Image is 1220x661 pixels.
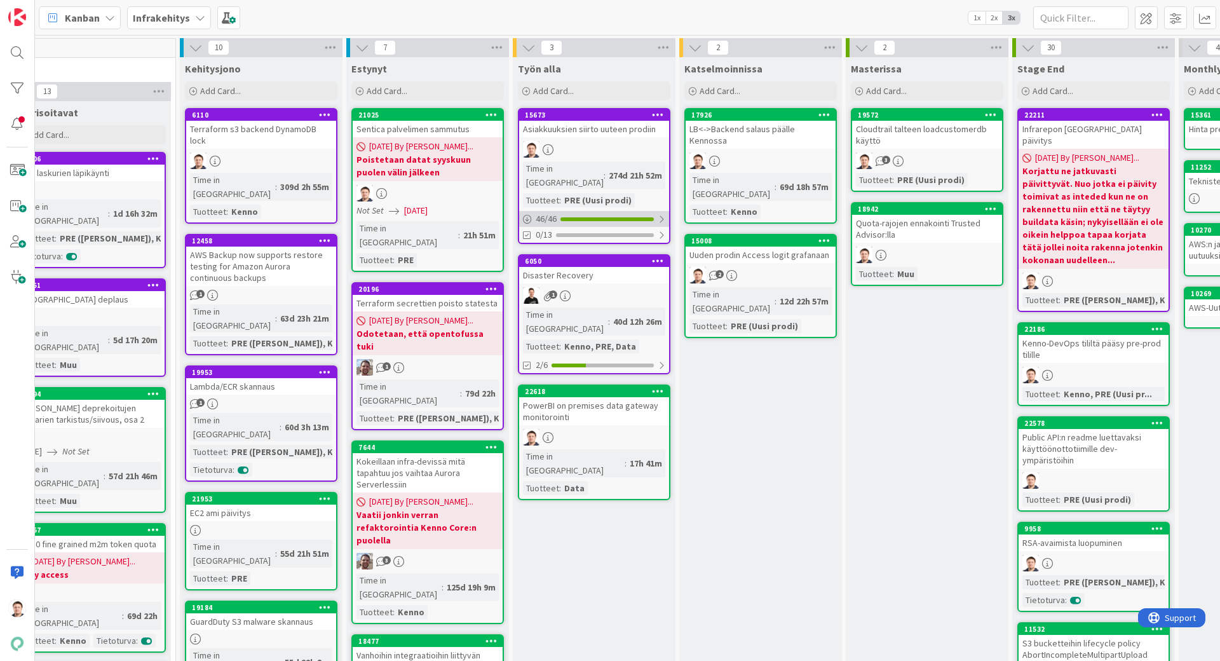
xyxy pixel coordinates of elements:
[523,193,559,207] div: Tuotteet
[13,152,166,268] a: 22606WAF laskurien läpikäyntiTime in [GEOGRAPHIC_DATA]:1d 16h 32mTuotteet:PRE ([PERSON_NAME]), K....
[15,280,165,291] div: 22551
[186,235,336,286] div: 12458AWS Backup now supports restore testing for Amazon Aurora continuous backups
[700,85,740,97] span: Add Card...
[686,153,836,169] div: TG
[190,304,275,332] div: Time in [GEOGRAPHIC_DATA]
[185,365,337,482] a: 19953Lambda/ECR skannausTime in [GEOGRAPHIC_DATA]:60d 3h 13mTuotteet:PRE ([PERSON_NAME]), K...Tie...
[852,109,1002,121] div: 19572
[1024,325,1169,334] div: 22186
[356,327,499,353] b: Odotetaan, että opentofussa tuki
[1033,6,1128,29] input: Quick Filter...
[523,141,539,158] img: TG
[186,121,336,149] div: Terraform s3 backend DynamoDB lock
[57,231,172,245] div: PRE ([PERSON_NAME]), K...
[275,547,277,561] span: :
[369,495,473,508] span: [DATE] By [PERSON_NAME]...
[518,108,670,244] a: 15673Asiakkuuksien siirto uuteen prodiinTGTime in [GEOGRAPHIC_DATA]:274d 21h 52mTuotteet:PRE (Uus...
[57,358,80,372] div: Muu
[856,267,892,281] div: Tuotteet
[462,386,499,400] div: 79d 22h
[460,386,462,400] span: :
[519,121,669,137] div: Asiakkuuksien siirto uuteen prodiin
[691,236,836,245] div: 15008
[776,294,832,308] div: 12d 22h 57m
[18,200,108,228] div: Time in [GEOGRAPHIC_DATA]
[186,493,336,505] div: 21953
[728,319,801,333] div: PRE (Uusi prodi)
[1019,535,1169,551] div: RSA-avaimista luopuminen
[561,481,588,495] div: Data
[444,580,499,594] div: 125d 19h 9m
[277,311,332,325] div: 63d 23h 21m
[726,205,728,219] span: :
[185,492,337,590] a: 21953EC2 ami päivitysTime in [GEOGRAPHIC_DATA]:55d 21h 51mTuotteet:PRE
[519,141,669,158] div: TG
[190,445,226,459] div: Tuotteet
[190,571,226,585] div: Tuotteet
[1033,85,1073,97] span: Add Card...
[353,109,503,137] div: 21025Sentica palvelimen sammutus
[519,256,669,283] div: 6050Disaster Recovery
[892,267,894,281] span: :
[856,153,872,169] img: TG
[1061,293,1176,307] div: PRE ([PERSON_NAME]), K...
[275,180,277,194] span: :
[404,204,428,217] span: [DATE]
[852,121,1002,149] div: Cloudtrail talteen loadcustomerdb käyttö
[15,400,165,428] div: [PERSON_NAME] deprekoitujen plugarien tarkistus/siivous, osa 2
[523,429,539,446] img: TG
[1024,111,1169,119] div: 22211
[20,281,165,290] div: 22551
[358,443,503,452] div: 7644
[27,2,58,17] span: Support
[185,108,337,224] a: 6110Terraform s3 backend DynamoDB lockTGTime in [GEOGRAPHIC_DATA]:309d 2h 55mTuotteet:Kenno
[894,267,918,281] div: Muu
[133,11,190,24] b: Infrakehitys
[110,207,161,221] div: 1d 16h 32m
[18,462,104,490] div: Time in [GEOGRAPHIC_DATA]
[353,553,503,569] div: ET
[15,153,165,181] div: 22606WAF laskurien läpikäynti
[108,333,110,347] span: :
[686,235,836,247] div: 15008
[1022,555,1039,571] img: TG
[186,493,336,521] div: 21953EC2 ami päivitys
[356,253,393,267] div: Tuotteet
[691,111,836,119] div: 17926
[122,609,124,623] span: :
[536,228,552,242] span: 0/13
[686,109,836,149] div: 17926LB<->Backend salaus päälle Kennossa
[356,221,458,249] div: Time in [GEOGRAPHIC_DATA]
[1019,324,1169,335] div: 22186
[186,505,336,521] div: EC2 ami päivitys
[228,445,344,459] div: PRE ([PERSON_NAME]), K...
[559,481,561,495] span: :
[186,109,336,121] div: 6110
[1019,335,1169,363] div: Kenno-DevOps tililtä pääsy pre-prod tilille
[625,456,627,470] span: :
[523,308,608,336] div: Time in [GEOGRAPHIC_DATA]
[124,609,161,623] div: 69d 22h
[1022,493,1059,507] div: Tuotteet
[353,109,503,121] div: 21025
[1059,493,1061,507] span: :
[858,205,1002,214] div: 18942
[519,256,669,267] div: 6050
[1019,418,1169,429] div: 22578
[186,602,336,613] div: 19184
[228,205,261,219] div: Kenno
[1024,524,1169,533] div: 9958
[686,121,836,149] div: LB<->Backend salaus päälle Kennossa
[852,153,1002,169] div: TG
[226,445,228,459] span: :
[1061,493,1134,507] div: PRE (Uusi prodi)
[1019,418,1169,468] div: 22578Public API:n readme luettavaksi käyttöönottotiimille dev-ympäristöihin
[1019,109,1169,149] div: 22211Infrarepon [GEOGRAPHIC_DATA] päivitys
[559,193,561,207] span: :
[18,568,161,581] b: Early access
[519,429,669,446] div: TG
[689,153,706,169] img: TG
[1059,387,1061,401] span: :
[31,555,135,568] span: [DATE] By [PERSON_NAME]...
[192,236,336,245] div: 12458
